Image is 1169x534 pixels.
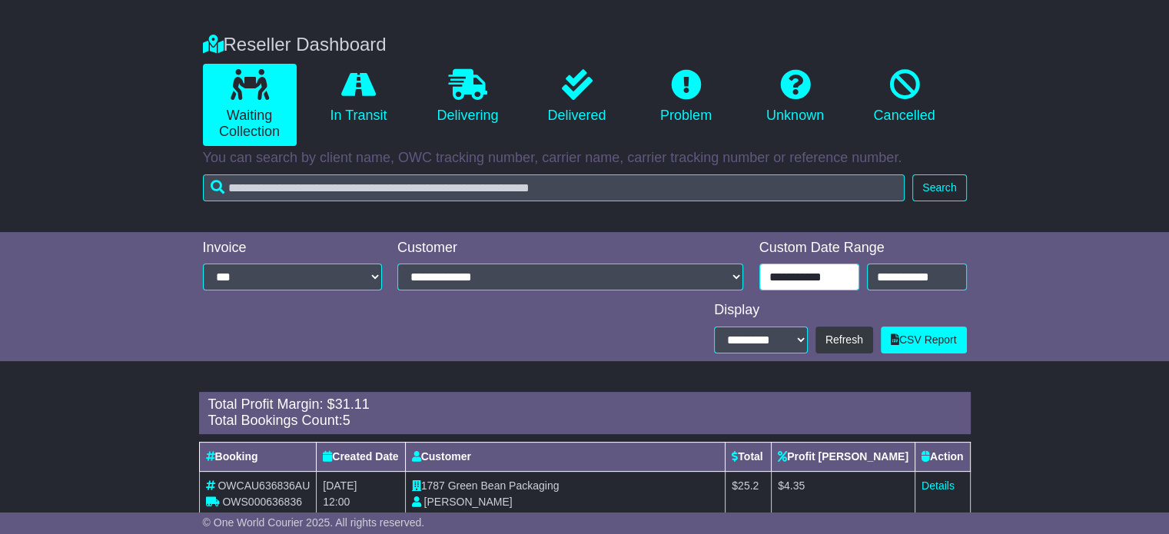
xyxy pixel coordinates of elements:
p: You can search by client name, OWC tracking number, carrier name, carrier tracking number or refe... [203,150,967,167]
th: Total [726,442,772,471]
div: Display [714,302,966,319]
a: Cancelled [858,64,951,130]
th: Profit [PERSON_NAME] [772,442,915,471]
span: 4.35 [784,479,805,492]
td: $ [726,471,772,516]
a: Details [922,479,955,492]
span: [PERSON_NAME] [423,496,512,508]
a: In Transit [312,64,406,130]
div: Total Bookings Count: [208,413,961,430]
a: Unknown [749,64,842,130]
th: Action [915,442,970,471]
a: Problem [639,64,733,130]
th: Booking [199,442,317,471]
div: Invoice [203,240,383,257]
div: Customer [397,240,744,257]
span: [DATE] [323,479,357,492]
div: Total Profit Margin: $ [208,396,961,413]
th: Customer [405,442,726,471]
span: 5 [343,413,350,428]
span: Green Bean Packaging [448,479,560,492]
a: Delivered [530,64,624,130]
div: Custom Date Range [759,240,967,257]
a: CSV Report [881,327,967,353]
button: Search [912,174,966,201]
th: Created Date [317,442,405,471]
a: Delivering [421,64,515,130]
td: $ [772,471,915,516]
span: 31.11 [335,396,370,412]
span: © One World Courier 2025. All rights reserved. [203,516,425,529]
div: Reseller Dashboard [195,34,975,56]
span: OWCAU636836AU [218,479,310,492]
span: OWS000636836 [222,496,302,508]
button: Refresh [815,327,873,353]
span: 12:00 [323,496,350,508]
span: 25.2 [738,479,759,492]
a: Waiting Collection [203,64,297,146]
span: 1787 [421,479,445,492]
